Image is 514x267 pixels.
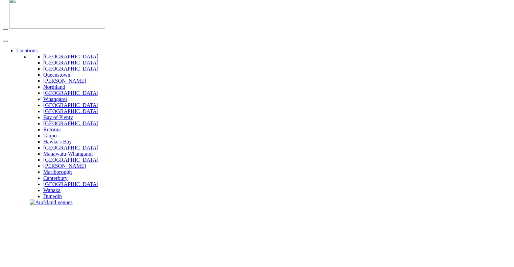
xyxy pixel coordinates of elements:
[43,66,98,72] a: [GEOGRAPHIC_DATA]
[43,169,72,175] a: Marlborough
[43,84,65,90] a: Northland
[43,163,86,169] a: [PERSON_NAME]
[43,175,68,181] a: Canterbury
[43,121,98,126] a: [GEOGRAPHIC_DATA]
[43,96,67,102] a: Whangarei
[43,139,72,144] a: Hawke's Bay
[43,187,60,193] a: Wanaka
[16,48,38,53] a: Locations
[43,54,98,59] a: [GEOGRAPHIC_DATA]
[43,60,98,65] a: [GEOGRAPHIC_DATA]
[43,90,98,96] a: [GEOGRAPHIC_DATA]
[43,127,61,132] a: Rotorua
[43,114,73,120] a: Bay of Plenty
[43,78,86,84] a: [PERSON_NAME]
[43,151,93,157] a: Manawatū-Whanganui
[43,157,98,163] a: [GEOGRAPHIC_DATA]
[43,181,98,187] a: [GEOGRAPHIC_DATA]
[3,30,86,34] img: new-zealand-venues-text.png
[30,199,73,206] img: Auckland venues
[43,72,70,78] a: Queenstown
[43,133,57,138] a: Taupo
[43,193,62,199] a: Dunedin
[43,102,98,108] a: [GEOGRAPHIC_DATA]
[43,145,98,151] a: [GEOGRAPHIC_DATA]
[43,108,98,114] a: [GEOGRAPHIC_DATA]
